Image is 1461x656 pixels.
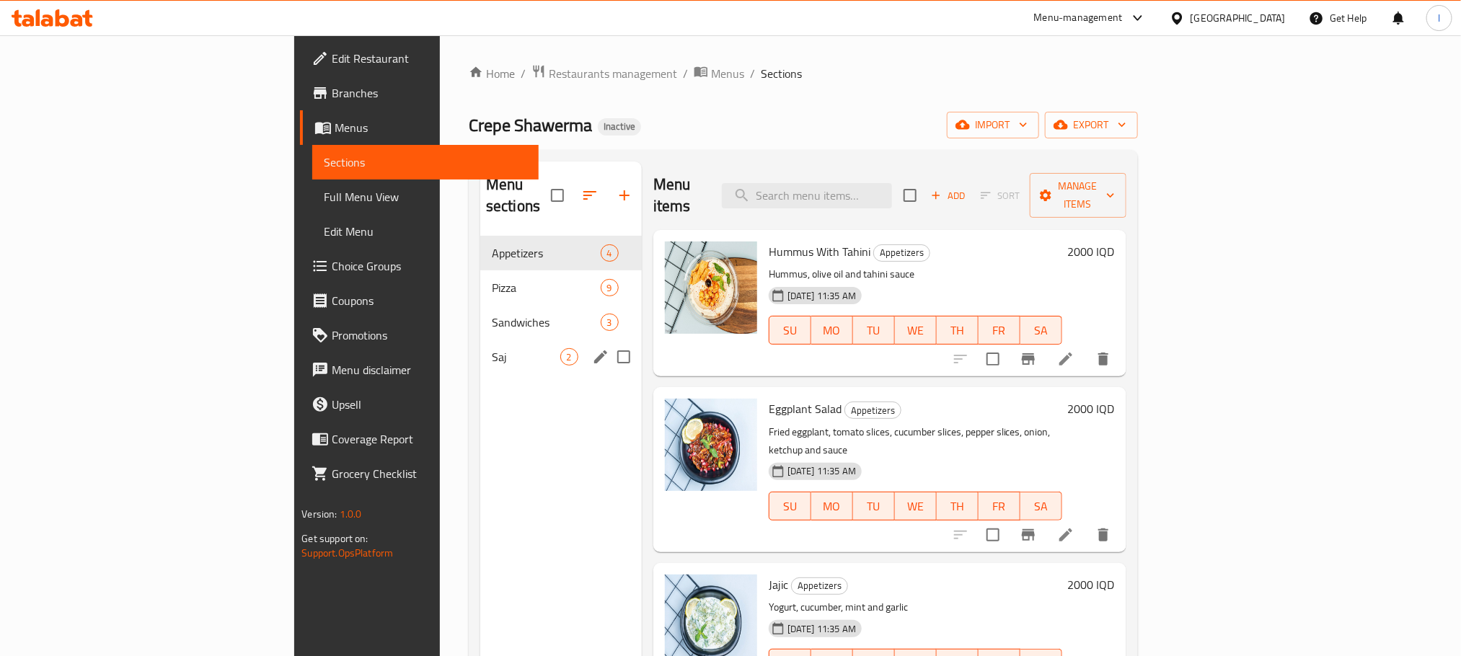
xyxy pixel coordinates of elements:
[300,110,538,145] a: Menus
[1020,492,1062,520] button: SA
[761,65,802,82] span: Sections
[1068,399,1115,419] h6: 2000 IQD
[1011,342,1046,376] button: Branch-specific-item
[561,350,578,364] span: 2
[711,65,744,82] span: Menus
[979,492,1020,520] button: FR
[895,180,925,210] span: Select section
[492,244,601,262] div: Appetizers
[925,185,971,207] button: Add
[601,316,618,329] span: 3
[979,316,1020,345] button: FR
[531,64,677,83] a: Restaurants management
[958,116,1028,134] span: import
[665,399,757,491] img: Eggplant Salad
[947,112,1039,138] button: import
[601,314,619,331] div: items
[598,120,641,133] span: Inactive
[324,223,526,240] span: Edit Menu
[901,320,931,341] span: WE
[1020,316,1062,345] button: SA
[782,622,862,636] span: [DATE] 11:35 AM
[653,174,705,217] h2: Menu items
[480,305,642,340] div: Sandwiches3
[811,492,853,520] button: MO
[769,241,870,262] span: Hummus With Tahini
[312,145,538,179] a: Sections
[300,318,538,353] a: Promotions
[590,346,612,368] button: edit
[791,577,848,595] div: Appetizers
[312,214,538,249] a: Edit Menu
[324,154,526,171] span: Sections
[665,241,757,334] img: Hummus With Tahini
[300,249,538,283] a: Choice Groups
[492,279,601,296] span: Pizza
[560,348,578,365] div: items
[332,361,526,378] span: Menu disclaimer
[1011,518,1046,552] button: Branch-specific-item
[769,265,1062,283] p: Hummus, olive oil and tahini sauce
[573,178,607,213] span: Sort sections
[895,492,937,520] button: WE
[332,257,526,275] span: Choice Groups
[480,236,642,270] div: Appetizers4
[1068,241,1115,262] h6: 2000 IQD
[492,348,560,365] span: Saj
[332,430,526,448] span: Coverage Report
[542,180,573,210] span: Select all sections
[332,84,526,102] span: Branches
[1057,526,1074,544] a: Edit menu item
[901,496,931,517] span: WE
[769,316,811,345] button: SU
[873,244,930,262] div: Appetizers
[332,327,526,344] span: Promotions
[1438,10,1440,26] span: l
[492,314,601,331] div: Sandwiches
[984,496,1015,517] span: FR
[1026,496,1056,517] span: SA
[859,496,889,517] span: TU
[300,456,538,491] a: Grocery Checklist
[601,281,618,295] span: 9
[769,492,811,520] button: SU
[1086,342,1121,376] button: delete
[782,464,862,478] span: [DATE] 11:35 AM
[1041,177,1115,213] span: Manage items
[332,50,526,67] span: Edit Restaurant
[332,396,526,413] span: Upsell
[853,316,895,345] button: TU
[817,320,847,341] span: MO
[722,183,892,208] input: search
[769,423,1062,459] p: Fried eggplant, tomato slices, cucumber slices, pepper slices, onion, ketchup and sauce
[300,387,538,422] a: Upsell
[480,270,642,305] div: Pizza9
[1045,112,1138,138] button: export
[598,118,641,136] div: Inactive
[300,76,538,110] a: Branches
[859,320,889,341] span: TU
[1026,320,1056,341] span: SA
[549,65,677,82] span: Restaurants management
[844,402,901,419] div: Appetizers
[300,41,538,76] a: Edit Restaurant
[775,496,805,517] span: SU
[1056,116,1126,134] span: export
[775,320,805,341] span: SU
[978,344,1008,374] span: Select to update
[895,316,937,345] button: WE
[300,353,538,387] a: Menu disclaimer
[769,398,842,420] span: Eggplant Salad
[607,178,642,213] button: Add section
[929,187,968,204] span: Add
[925,185,971,207] span: Add item
[601,247,618,260] span: 4
[480,340,642,374] div: Saj2edit
[853,492,895,520] button: TU
[937,492,979,520] button: TH
[769,574,788,595] span: Jajic
[1191,10,1286,26] div: [GEOGRAPHIC_DATA]
[340,505,362,523] span: 1.0.0
[769,598,1062,616] p: Yogurt, cucumber, mint and garlic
